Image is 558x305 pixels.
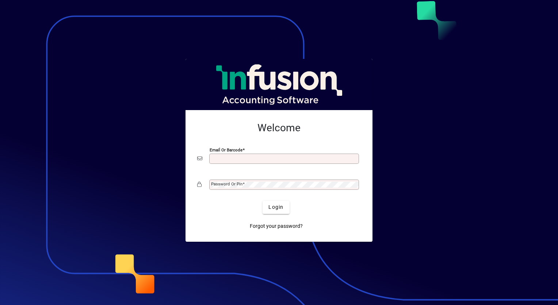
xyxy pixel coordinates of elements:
h2: Welcome [197,122,361,134]
span: Login [268,203,283,211]
span: Forgot your password? [250,222,303,230]
mat-label: Email or Barcode [210,147,242,152]
a: Forgot your password? [247,220,306,233]
mat-label: Password or Pin [211,181,242,187]
button: Login [263,201,289,214]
